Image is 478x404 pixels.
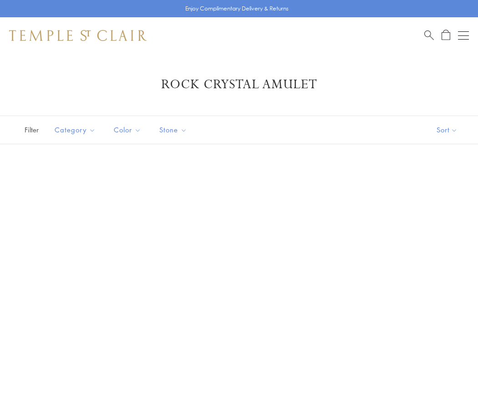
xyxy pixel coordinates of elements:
[50,124,102,136] span: Category
[109,124,148,136] span: Color
[424,30,434,41] a: Search
[9,30,147,41] img: Temple St. Clair
[23,76,455,93] h1: Rock Crystal Amulet
[185,4,289,13] p: Enjoy Complimentary Delivery & Returns
[442,30,450,41] a: Open Shopping Bag
[458,30,469,41] button: Open navigation
[153,120,194,140] button: Stone
[416,116,478,144] button: Show sort by
[107,120,148,140] button: Color
[155,124,194,136] span: Stone
[48,120,102,140] button: Category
